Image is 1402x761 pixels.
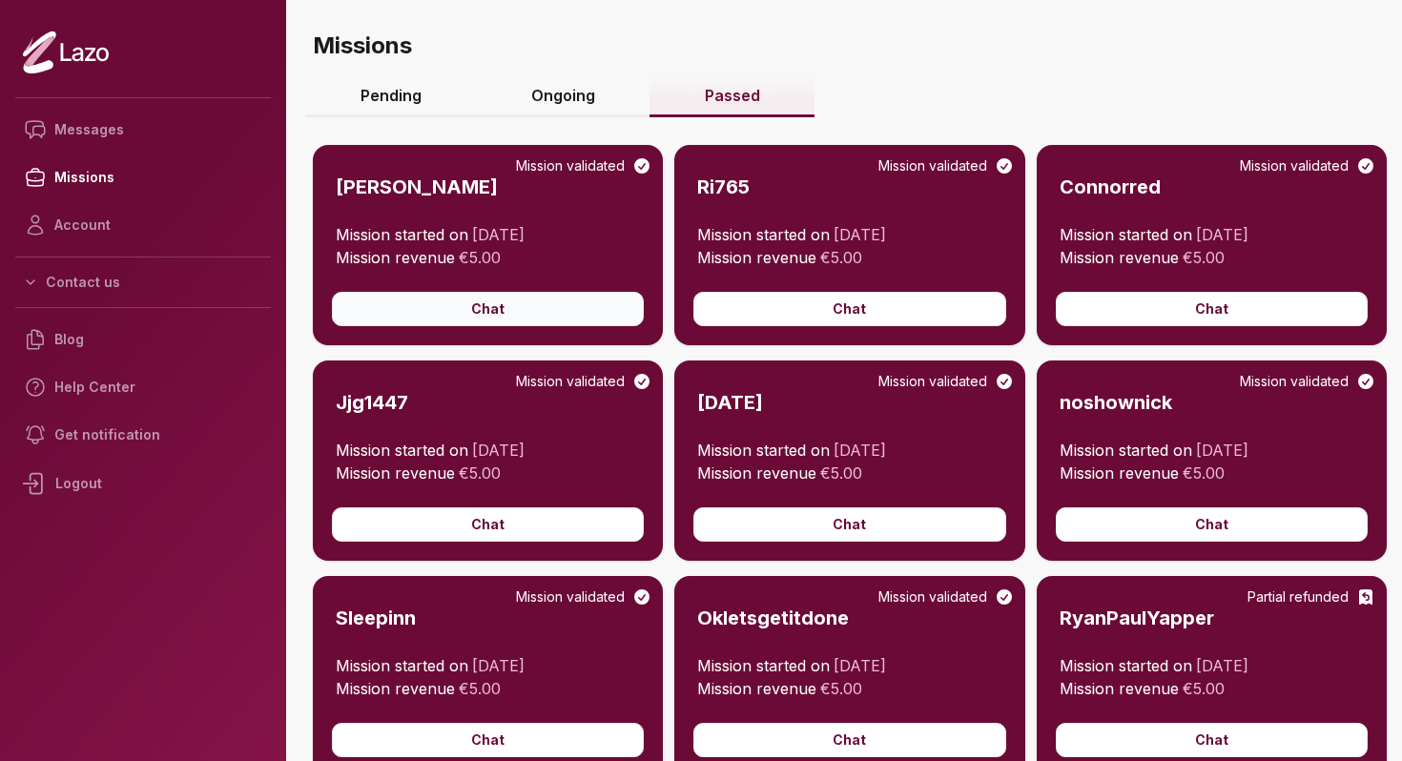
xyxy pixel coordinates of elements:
[697,225,830,244] span: Mission started on
[472,656,525,675] span: [DATE]
[1060,463,1179,483] span: Mission revenue
[834,225,886,244] span: [DATE]
[1196,225,1248,244] span: [DATE]
[693,292,1005,326] button: Chat
[459,463,501,483] span: € 5.00
[15,411,271,459] a: Get notification
[649,76,814,117] a: Passed
[15,316,271,363] a: Blog
[476,76,649,117] a: Ongoing
[1060,225,1192,244] span: Mission started on
[336,225,468,244] span: Mission started on
[15,201,271,249] a: Account
[697,679,816,698] span: Mission revenue
[697,248,816,267] span: Mission revenue
[1060,605,1214,631] h3: RyanPaulYapper
[15,154,271,201] a: Missions
[1056,723,1368,757] button: Chat
[1060,174,1161,200] h3: Connorred
[1183,463,1225,483] span: € 5.00
[336,605,416,631] h3: Sleepinn
[336,656,468,675] span: Mission started on
[878,156,1014,175] div: Mission validated
[336,248,455,267] span: Mission revenue
[1240,372,1375,391] div: Mission validated
[697,389,763,416] h3: [DATE]
[332,723,644,757] button: Chat
[820,463,862,483] span: € 5.00
[15,459,271,508] div: Logout
[305,76,476,117] a: Pending
[332,292,644,326] button: Chat
[697,174,750,200] h3: Ri765
[1247,587,1375,607] div: Partial refunded
[697,463,816,483] span: Mission revenue
[516,156,651,175] div: Mission validated
[516,587,651,607] div: Mission validated
[878,587,1014,607] div: Mission validated
[697,605,849,631] h3: Okletsgetitdone
[1240,156,1375,175] div: Mission validated
[472,225,525,244] span: [DATE]
[1196,656,1248,675] span: [DATE]
[332,507,644,542] button: Chat
[336,463,455,483] span: Mission revenue
[820,679,862,698] span: € 5.00
[820,248,862,267] span: € 5.00
[516,372,651,391] div: Mission validated
[693,723,1005,757] button: Chat
[697,441,830,460] span: Mission started on
[1060,248,1179,267] span: Mission revenue
[878,372,1014,391] div: Mission validated
[693,507,1005,542] button: Chat
[697,656,830,675] span: Mission started on
[1183,679,1225,698] span: € 5.00
[1060,441,1192,460] span: Mission started on
[336,389,408,416] h3: Jjg1447
[15,106,271,154] a: Messages
[459,248,501,267] span: € 5.00
[459,679,501,698] span: € 5.00
[1060,679,1179,698] span: Mission revenue
[1060,656,1192,675] span: Mission started on
[1056,292,1368,326] button: Chat
[1183,248,1225,267] span: € 5.00
[15,363,271,411] a: Help Center
[15,265,271,299] button: Contact us
[1060,389,1172,416] h3: noshownick
[834,441,886,460] span: [DATE]
[336,441,468,460] span: Mission started on
[1196,441,1248,460] span: [DATE]
[336,679,455,698] span: Mission revenue
[834,656,886,675] span: [DATE]
[1056,507,1368,542] button: Chat
[336,174,498,200] h3: [PERSON_NAME]
[472,441,525,460] span: [DATE]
